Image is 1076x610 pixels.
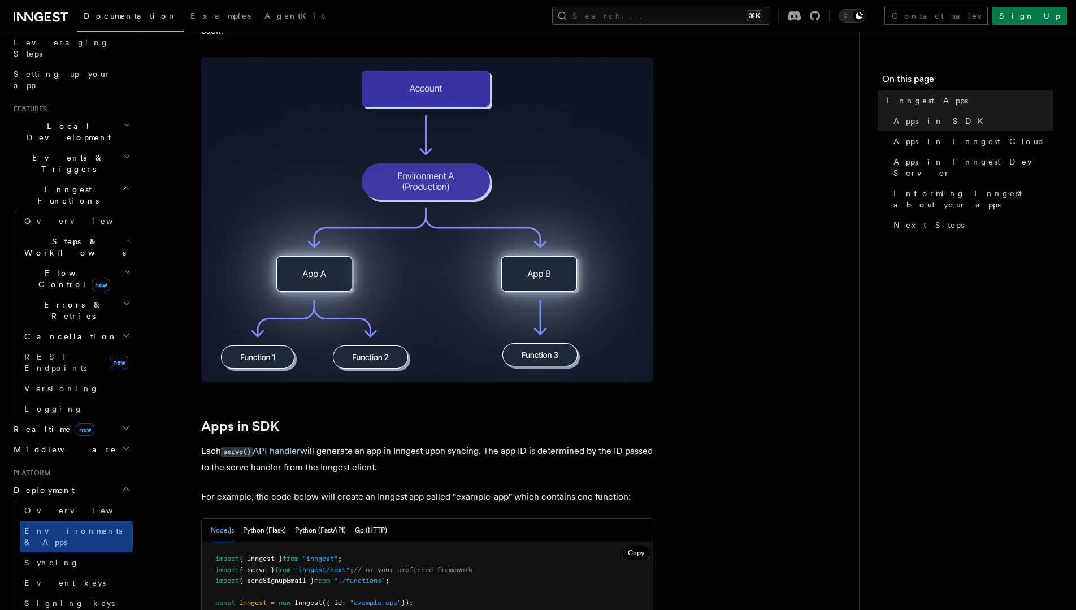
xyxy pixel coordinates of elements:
a: REST Endpointsnew [20,347,133,378]
span: Realtime [9,423,94,435]
span: Documentation [84,11,177,20]
a: Environments & Apps [20,521,133,552]
span: "example-app" [350,599,401,607]
a: Informing Inngest about your apps [889,183,1053,215]
span: "inngest" [302,555,338,563]
a: Leveraging Steps [9,32,133,64]
code: serve() [221,447,253,457]
span: }); [401,599,413,607]
span: Versioning [24,384,99,393]
a: Setting up your app [9,64,133,96]
span: Steps & Workflows [20,236,126,258]
span: from [283,555,298,563]
span: from [314,577,330,585]
button: Go (HTTP) [355,519,387,542]
span: ; [338,555,342,563]
span: Examples [190,11,251,20]
span: Overview [24,506,141,515]
button: Python (FastAPI) [295,519,346,542]
h4: On this page [882,72,1053,90]
img: Diagram showing multiple environments, each with various apps. Within these apps, there are numer... [201,57,653,382]
div: Inngest Functions [9,211,133,419]
span: new [110,356,128,369]
span: Apps in SDK [893,115,990,127]
span: Flow Control [20,267,124,290]
span: Apps in Inngest Cloud [893,136,1045,147]
span: // or your preferred framework [354,566,472,574]
span: Syncing [24,558,79,567]
span: ; [385,577,389,585]
button: Flow Controlnew [20,263,133,295]
a: Sign Up [992,7,1067,25]
span: Leveraging Steps [14,38,109,58]
span: Local Development [9,120,123,143]
span: Apps in Inngest Dev Server [893,156,1053,179]
button: Deployment [9,480,133,500]
span: Logging [24,404,83,413]
span: Errors & Retries [20,299,123,322]
span: Inngest Functions [9,184,122,206]
span: { sendSignupEmail } [239,577,314,585]
span: new [92,279,110,291]
p: Each will generate an app in Inngest upon syncing. The app ID is determined by the ID passed to t... [201,443,653,475]
span: Overview [24,217,141,226]
a: Apps in SDK [201,418,279,434]
a: Apps in Inngest Dev Server [889,152,1053,183]
span: "inngest/next" [294,566,350,574]
span: { serve } [239,566,275,574]
a: Contact sales [884,7,988,25]
a: Examples [184,3,258,31]
a: Inngest Apps [882,90,1053,111]
button: Errors & Retries [20,295,133,326]
span: Next Steps [893,219,964,231]
span: Inngest [294,599,322,607]
a: Event keys [20,573,133,593]
button: Search...⌘K [552,7,769,25]
button: Copy [623,546,649,560]
span: Environments & Apps [24,526,122,547]
button: Local Development [9,116,133,148]
span: from [275,566,290,574]
a: Apps in Inngest Cloud [889,131,1053,152]
button: Middleware [9,439,133,460]
a: Overview [20,500,133,521]
span: Inngest Apps [887,95,968,106]
button: Realtimenew [9,419,133,439]
span: ; [350,566,354,574]
span: REST Endpoints [24,352,86,373]
button: Node.js [211,519,234,542]
a: Syncing [20,552,133,573]
a: Versioning [20,378,133,399]
span: inngest [239,599,267,607]
p: For example, the code below will create an Inngest app called “example-app” which contains one fu... [201,489,653,505]
span: { Inngest } [239,555,283,563]
span: ({ id [322,599,342,607]
span: Signing keys [24,599,115,608]
span: Cancellation [20,331,118,342]
span: const [215,599,235,607]
span: = [271,599,275,607]
span: Platform [9,469,51,478]
a: Documentation [77,3,184,32]
span: Informing Inngest about your apps [893,188,1053,210]
button: Events & Triggers [9,148,133,179]
span: new [279,599,290,607]
span: "./functions" [334,577,385,585]
a: Next Steps [889,215,1053,235]
span: Features [9,105,47,114]
a: serve()API handler [221,445,300,456]
span: import [215,566,239,574]
a: Apps in SDK [889,111,1053,131]
span: Setting up your app [14,70,111,90]
button: Inngest Functions [9,179,133,211]
button: Python (Flask) [243,519,286,542]
kbd: ⌘K [747,10,762,21]
span: AgentKit [264,11,324,20]
span: Deployment [9,484,75,496]
button: Cancellation [20,326,133,347]
span: import [215,577,239,585]
button: Toggle dark mode [839,9,866,23]
span: : [342,599,346,607]
a: Overview [20,211,133,231]
button: Steps & Workflows [20,231,133,263]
